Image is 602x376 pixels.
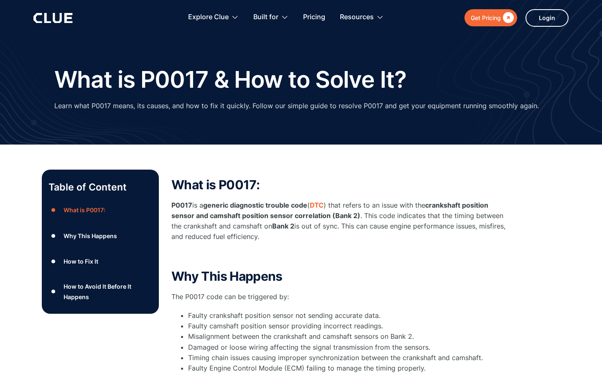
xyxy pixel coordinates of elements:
li: Damaged or loose wiring affecting the signal transmission from the sensors. [188,342,506,353]
p: The P0017 code can be triggered by: [171,292,506,302]
div: How to Avoid It Before It Happens [64,281,152,302]
p: ‍ [171,251,506,261]
div: Built for [253,4,278,30]
div: ● [48,204,59,216]
div: Why This Happens [64,231,117,241]
li: Misalignment between the crankshaft and camshaft sensors on Bank 2. [188,331,506,342]
div: Resources [340,4,374,30]
a: ●Why This Happens [48,229,152,242]
strong: generic diagnostic trouble code [203,201,307,209]
div: How to Fix It [64,256,98,267]
div: Get Pricing [471,13,501,23]
div: Explore Clue [188,4,229,30]
a: ●What is P0017: [48,204,152,216]
a: DTC [310,201,324,209]
li: Faulty camshaft position sensor providing incorrect readings. [188,321,506,331]
div: ● [48,229,59,242]
strong: Bank 2 [272,222,294,230]
strong: crankshaft position sensor and camshaft position sensor correlation (Bank 2) [171,201,488,220]
li: Faulty crankshaft position sensor not sending accurate data. [188,310,506,321]
div: Built for [253,4,288,30]
div: Resources [340,4,384,30]
a: Login [525,9,569,27]
p: Learn what P0017 means, its causes, and how to fix it quickly. Follow our simple guide to resolve... [54,101,539,111]
li: Timing chain issues causing improper synchronization between the crankshaft and camshaft. [188,353,506,363]
a: Pricing [303,4,325,30]
div:  [501,13,514,23]
p: Table of Content [48,180,152,194]
a: ●How to Fix It [48,255,152,268]
div: What is P0017: [64,205,105,215]
a: Get Pricing [464,9,517,26]
h1: What is P0017 & How to Solve It? [54,67,406,92]
a: ●How to Avoid It Before It Happens [48,281,152,302]
strong: What is P0017: [171,177,260,192]
div: Explore Clue [188,4,239,30]
div: ● [48,285,59,298]
div: ● [48,255,59,268]
p: is a ( ) that refers to an issue with the . This code indicates that the timing between the crank... [171,200,506,242]
strong: Why This Happens [171,269,283,284]
strong: P0017 [171,201,192,209]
